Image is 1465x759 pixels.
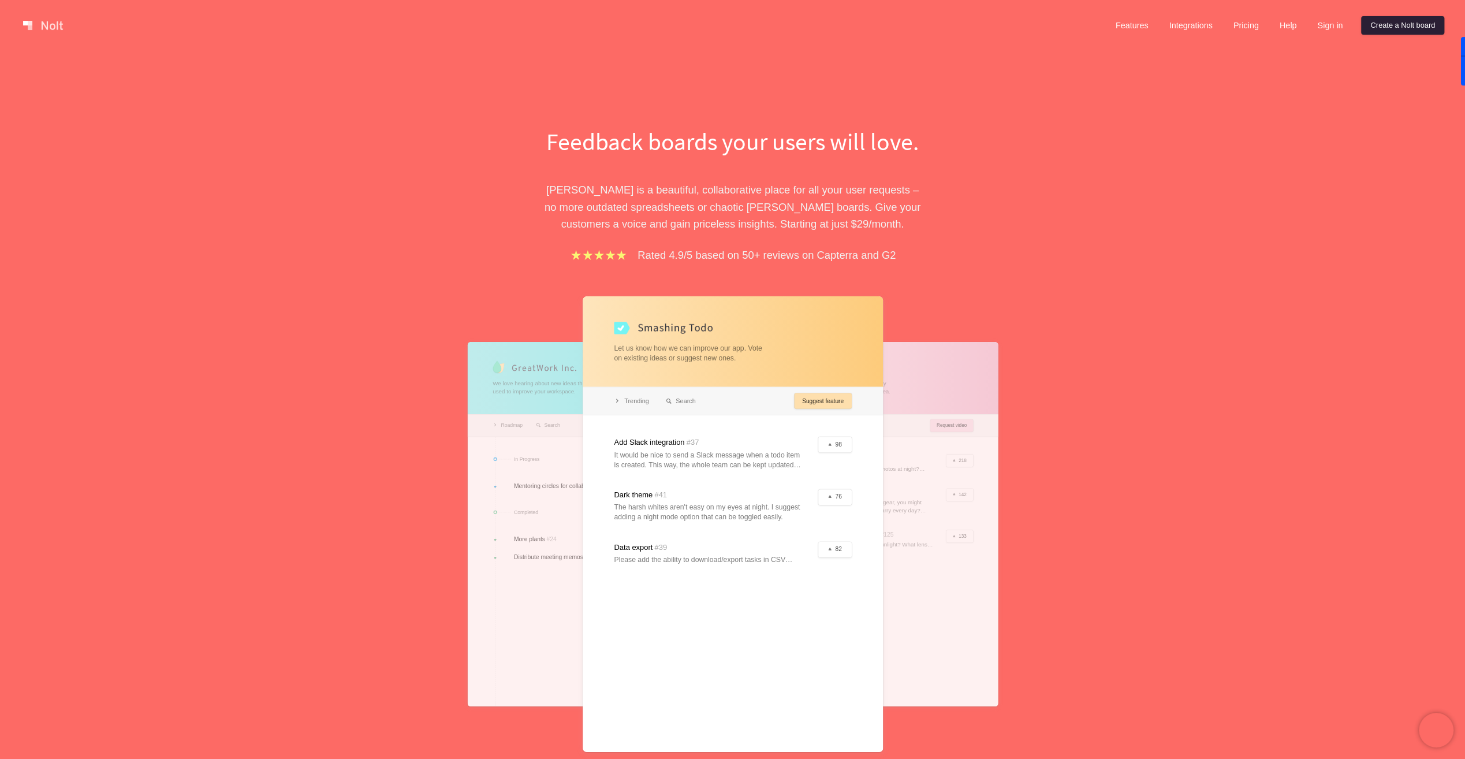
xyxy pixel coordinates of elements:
[569,248,628,262] img: stars.b067e34983.png
[1419,713,1453,747] iframe: Chatra live chat
[534,125,932,158] h1: Feedback boards your users will love.
[1224,16,1268,35] a: Pricing
[1160,16,1221,35] a: Integrations
[1270,16,1306,35] a: Help
[638,247,896,263] p: Rated 4.9/5 based on 50+ reviews on Capterra and G2
[1106,16,1158,35] a: Features
[1308,16,1352,35] a: Sign in
[534,181,932,232] p: [PERSON_NAME] is a beautiful, collaborative place for all your user requests – no more outdated s...
[1361,16,1444,35] a: Create a Nolt board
